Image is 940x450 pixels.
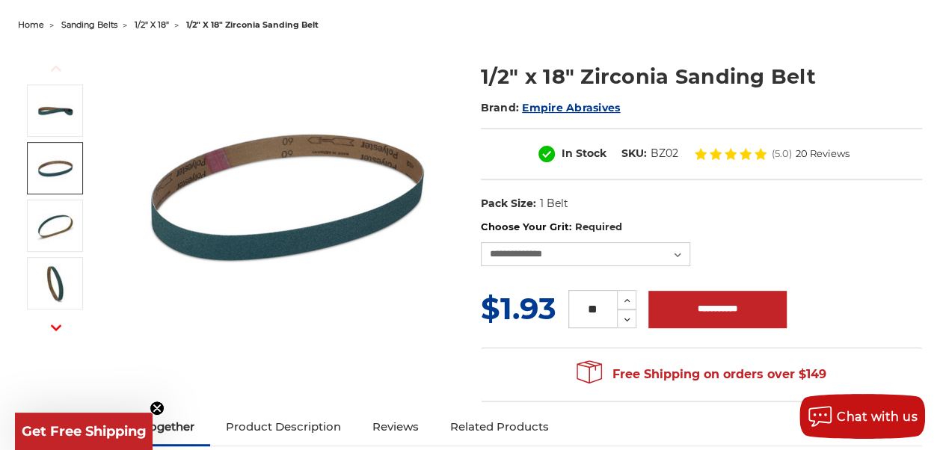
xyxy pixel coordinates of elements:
span: 20 Reviews [796,149,850,158]
label: Choose Your Grit: [481,220,922,235]
a: Product Description [210,410,357,443]
button: Next [38,312,74,344]
a: Reviews [357,410,434,443]
a: Empire Abrasives [522,101,620,114]
dt: SKU: [621,146,647,161]
span: In Stock [562,147,606,160]
dd: 1 Belt [539,196,568,212]
img: 1/2" x 18" - Zirconia Sanding Belt [37,265,74,302]
span: Chat with us [837,410,918,424]
img: 1/2" x 18" Zirconia File Belt [138,46,437,345]
a: Frequently Bought Together [18,410,210,443]
img: 1/2" x 18" Zirconia Sanding Belt [37,150,74,187]
img: 1/2" x 18" Zirconia File Belt [37,92,74,129]
span: Brand: [481,101,520,114]
dd: BZ02 [651,146,678,161]
span: 1/2" x 18" zirconia sanding belt [186,19,319,30]
span: Free Shipping on orders over $149 [577,360,826,389]
button: Close teaser [150,401,165,416]
a: home [18,19,44,30]
img: 1/2" x 18" Sanding Belt Zirc [37,207,74,244]
small: Required [574,221,621,232]
h1: 1/2" x 18" Zirconia Sanding Belt [481,62,922,91]
a: Related Products [434,410,565,443]
dt: Pack Size: [481,196,536,212]
span: Get Free Shipping [22,423,147,440]
div: Get Free ShippingClose teaser [15,413,153,450]
span: $1.93 [481,290,556,327]
a: 1/2" x 18" [135,19,169,30]
span: (5.0) [772,149,792,158]
button: Chat with us [799,394,925,439]
button: Previous [38,52,74,84]
a: sanding belts [61,19,117,30]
